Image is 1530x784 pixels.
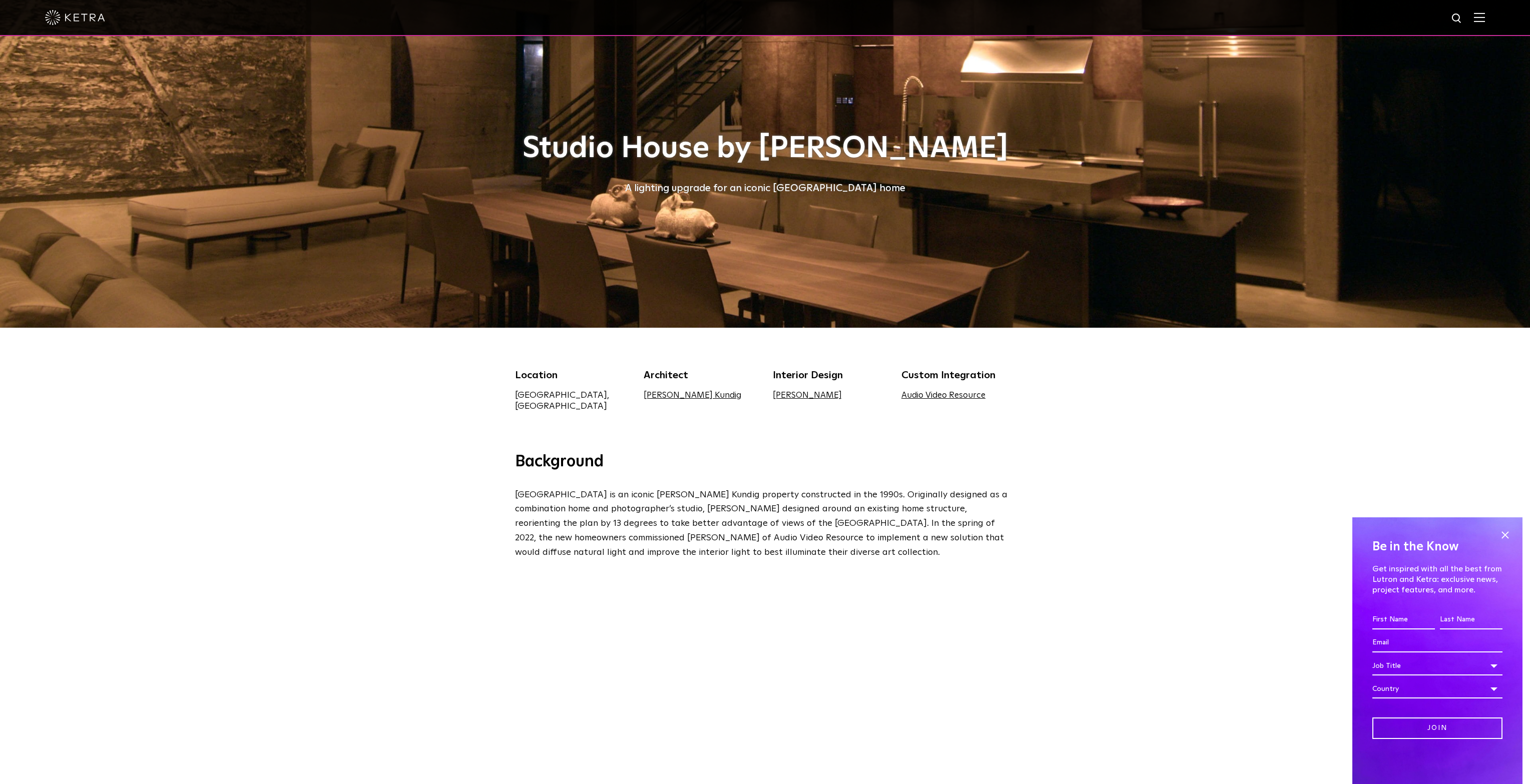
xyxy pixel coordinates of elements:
div: Interior Design [773,368,887,383]
h4: Be in the Know [1372,537,1502,556]
img: ketra-logo-2019-white [45,10,105,25]
div: Custom Integration [901,368,1015,383]
div: [GEOGRAPHIC_DATA], [GEOGRAPHIC_DATA] [515,390,629,412]
p: Get inspired with all the best from Lutron and Ketra: exclusive news, project features, and more. [1372,564,1502,595]
a: Audio Video Resource [901,391,985,400]
a: [PERSON_NAME] Kundig [644,391,741,400]
input: First Name [1372,610,1435,629]
input: Email [1372,633,1502,652]
div: Job Title [1372,656,1502,675]
h1: Studio House by [PERSON_NAME] [515,132,1015,165]
input: Join [1372,717,1502,739]
div: Location [515,368,629,383]
h3: Background [515,452,1015,473]
div: A lighting upgrade for an iconic [GEOGRAPHIC_DATA] home [515,180,1015,196]
a: [PERSON_NAME] [773,391,842,400]
input: Last Name [1440,610,1502,629]
div: Country [1372,679,1502,698]
div: Architect [644,368,758,383]
img: Hamburger%20Nav.svg [1474,13,1485,22]
p: [GEOGRAPHIC_DATA] is an iconic [PERSON_NAME] Kundig property constructed in the 1990s. Originally... [515,488,1010,560]
img: search icon [1451,13,1463,25]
